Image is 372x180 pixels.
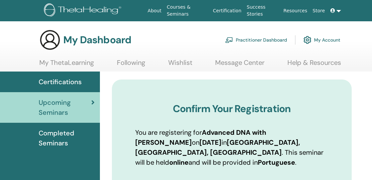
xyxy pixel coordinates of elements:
a: Help & Resources [287,59,341,72]
h3: My Dashboard [63,34,131,46]
a: Following [117,59,145,72]
a: My ThetaLearning [39,59,94,72]
a: Message Center [215,59,264,72]
p: You are registering for on in . This seminar will be held and will be provided in . [135,127,328,167]
a: Certification [210,5,244,17]
b: Portuguese [258,158,295,167]
a: Success Stories [244,1,281,20]
a: About [145,5,164,17]
b: [DATE] [199,138,221,147]
img: chalkboard-teacher.svg [225,37,233,43]
img: generic-user-icon.jpg [39,29,61,51]
span: Upcoming Seminars [39,97,91,117]
a: My Account [303,33,340,47]
a: Practitioner Dashboard [225,33,287,47]
img: cog.svg [303,34,311,46]
img: logo.png [44,3,124,18]
b: online [169,158,188,167]
a: Wishlist [168,59,192,72]
span: Certifications [39,77,82,87]
a: Store [310,5,328,17]
a: Courses & Seminars [164,1,210,20]
a: Resources [281,5,310,17]
h3: Confirm Your Registration [135,103,328,115]
span: Completed Seminars [39,128,95,148]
